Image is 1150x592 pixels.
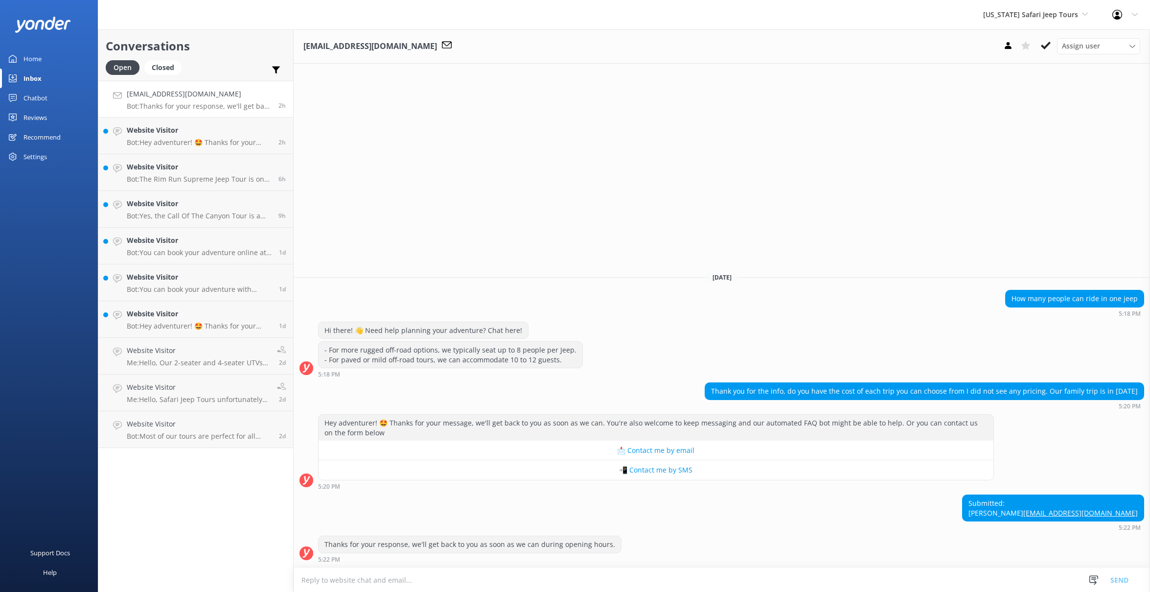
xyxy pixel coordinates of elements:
[106,60,139,75] div: Open
[1006,290,1144,307] div: How many people can ride in one jeep
[127,322,272,331] p: Bot: Hey adventurer! 🤩 Thanks for your message, we'll get back to you as soon as we can. You're a...
[106,62,144,72] a: Open
[279,395,286,403] span: Aug 18 2025 03:16pm (UTC -07:00) America/Phoenix
[127,419,272,429] h4: Website Visitor
[127,102,271,111] p: Bot: Thanks for your response, we'll get back to you as soon as we can during opening hours.
[127,125,271,136] h4: Website Visitor
[23,108,47,127] div: Reviews
[319,415,993,441] div: Hey adventurer! 🤩 Thanks for your message, we'll get back to you as soon as we can. You're also w...
[707,273,737,282] span: [DATE]
[127,395,270,404] p: Me: Hello, Safari Jeep Tours unfortunately does not have any tours that go out on [GEOGRAPHIC_DAT...
[23,69,42,88] div: Inbox
[127,248,272,257] p: Bot: You can book your adventure online at [URL][DOMAIN_NAME].
[318,484,340,490] strong: 5:20 PM
[23,147,47,166] div: Settings
[144,62,186,72] a: Closed
[1062,41,1100,51] span: Assign user
[1119,311,1141,317] strong: 5:18 PM
[1005,310,1144,317] div: Aug 20 2025 05:18pm (UTC -07:00) America/Phoenix
[127,175,271,184] p: Bot: The Rim Run Supreme Jeep Tour is one of our most popular tours. It offers an extreme off-roa...
[278,138,286,146] span: Aug 20 2025 04:41pm (UTC -07:00) America/Phoenix
[318,371,583,378] div: Aug 20 2025 05:18pm (UTC -07:00) America/Phoenix
[1119,403,1141,409] strong: 5:20 PM
[43,563,57,582] div: Help
[318,483,994,490] div: Aug 20 2025 05:20pm (UTC -07:00) America/Phoenix
[23,88,47,108] div: Chatbot
[319,322,528,339] div: Hi there! 👋 Need help planning your adventure? Chat here!
[962,524,1144,531] div: Aug 20 2025 05:22pm (UTC -07:00) America/Phoenix
[279,285,286,293] span: Aug 19 2025 08:13am (UTC -07:00) America/Phoenix
[98,154,293,191] a: Website VisitorBot:The Rim Run Supreme Jeep Tour is one of our most popular tours. It offers an e...
[15,17,71,33] img: yonder-white-logo.png
[127,89,271,99] h4: [EMAIL_ADDRESS][DOMAIN_NAME]
[98,81,293,118] a: [EMAIL_ADDRESS][DOMAIN_NAME]Bot:Thanks for your response, we'll get back to you as soon as we can...
[1057,38,1140,54] div: Assign User
[98,301,293,338] a: Website VisitorBot:Hey adventurer! 🤩 Thanks for your message, we'll get back to you as soon as we...
[127,212,271,220] p: Bot: Yes, the Call Of The Canyon Tour is a "pavement only" Jeep tour.
[279,322,286,330] span: Aug 18 2025 08:49pm (UTC -07:00) America/Phoenix
[98,338,293,375] a: Website VisitorMe:Hello, Our 2-seater and 4-seater UTVs are Honda Talons 1000cc and our 6-seaters...
[963,495,1144,521] div: Submitted: [PERSON_NAME]
[127,285,272,294] p: Bot: You can book your adventure with Safari Jeep Tours online at [URL][DOMAIN_NAME].
[30,543,70,563] div: Support Docs
[1119,525,1141,531] strong: 5:22 PM
[318,556,621,563] div: Aug 20 2025 05:22pm (UTC -07:00) America/Phoenix
[279,358,286,367] span: Aug 18 2025 03:19pm (UTC -07:00) America/Phoenix
[127,432,272,441] p: Bot: Most of our tours are perfect for all ages. For children under 3, we recommend avoiding the ...
[705,383,1144,400] div: Thank you for the info, do you have the cost of each trip you can choose from I did not see any p...
[278,101,286,110] span: Aug 20 2025 05:22pm (UTC -07:00) America/Phoenix
[127,382,270,393] h4: Website Visitor
[303,40,437,53] h3: [EMAIL_ADDRESS][DOMAIN_NAME]
[106,37,286,55] h2: Conversations
[983,10,1078,19] span: [US_STATE] Safari Jeep Tours
[705,403,1144,409] div: Aug 20 2025 05:20pm (UTC -07:00) America/Phoenix
[23,49,42,69] div: Home
[127,345,270,356] h4: Website Visitor
[98,118,293,154] a: Website VisitorBot:Hey adventurer! 🤩 Thanks for your message, we'll get back to you as soon as we...
[98,191,293,228] a: Website VisitorBot:Yes, the Call Of The Canyon Tour is a "pavement only" Jeep tour.9h
[279,248,286,257] span: Aug 19 2025 01:35pm (UTC -07:00) America/Phoenix
[127,308,272,319] h4: Website Visitor
[98,375,293,411] a: Website VisitorMe:Hello, Safari Jeep Tours unfortunately does not have any tours that go out on [...
[319,460,993,480] button: 📲 Contact me by SMS
[127,358,270,367] p: Me: Hello, Our 2-seater and 4-seater UTVs are Honda Talons 1000cc and our 6-seaters are Polaris R...
[127,138,271,147] p: Bot: Hey adventurer! 🤩 Thanks for your message, we'll get back to you as soon as we can. You're a...
[23,127,61,147] div: Recommend
[278,175,286,183] span: Aug 20 2025 01:10pm (UTC -07:00) America/Phoenix
[278,212,286,220] span: Aug 20 2025 10:02am (UTC -07:00) America/Phoenix
[98,264,293,301] a: Website VisitorBot:You can book your adventure with Safari Jeep Tours online at [URL][DOMAIN_NAME...
[144,60,182,75] div: Closed
[319,536,621,553] div: Thanks for your response, we'll get back to you as soon as we can during opening hours.
[318,557,340,563] strong: 5:22 PM
[319,441,993,460] button: 📩 Contact me by email
[127,272,272,283] h4: Website Visitor
[127,235,272,246] h4: Website Visitor
[127,162,271,172] h4: Website Visitor
[98,228,293,264] a: Website VisitorBot:You can book your adventure online at [URL][DOMAIN_NAME].1d
[318,372,340,378] strong: 5:18 PM
[1023,508,1138,518] a: [EMAIL_ADDRESS][DOMAIN_NAME]
[319,342,582,368] div: - For more rugged off-road options, we typically seat up to 8 people per Jeep. - For paved or mil...
[98,411,293,448] a: Website VisitorBot:Most of our tours are perfect for all ages. For children under 3, we recommend...
[127,198,271,209] h4: Website Visitor
[279,432,286,440] span: Aug 18 2025 02:28pm (UTC -07:00) America/Phoenix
